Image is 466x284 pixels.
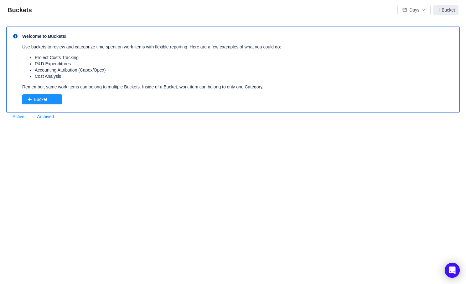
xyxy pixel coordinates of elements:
[35,54,453,61] li: Project Costs Tracking
[8,5,36,15] span: Buckets
[35,67,453,73] li: Accounting Attribution (Capex/Opex)
[22,84,453,90] p: Remember, same work items can belong to multiple Buckets. Inside of a Bucket, work item can belon...
[433,5,458,15] a: Bucket
[35,73,453,79] li: Cost Analysis
[31,109,60,124] li: Archived
[6,109,31,124] li: Active
[35,61,453,67] li: R&D Expenditures
[445,263,460,278] div: Open Intercom Messenger
[397,5,431,15] button: icon: calendarDaysicon: down
[22,94,52,104] button: Bucket
[22,34,66,39] strong: Welcome to Buckets!
[22,44,453,50] p: Use buckets to review and categorize time spent on work items with flexible reporting. Here are a...
[52,94,62,104] button: icon: ellipsis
